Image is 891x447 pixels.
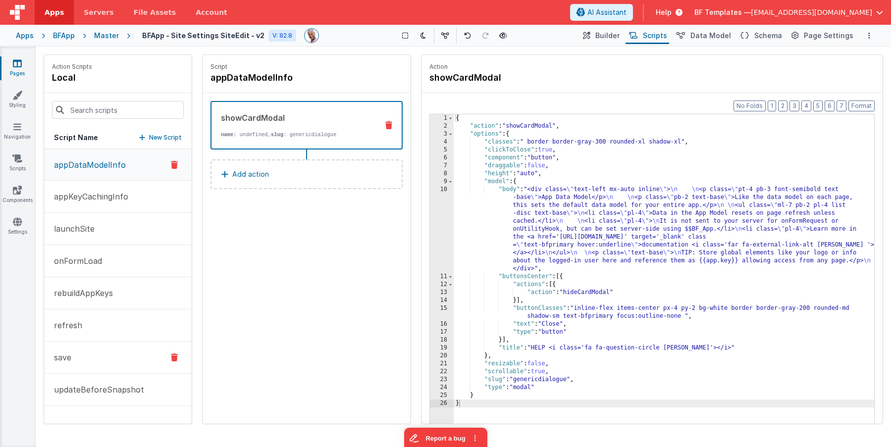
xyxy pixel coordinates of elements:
[694,7,883,17] button: BF Templates — [EMAIL_ADDRESS][DOMAIN_NAME]
[44,213,192,245] button: launchSite
[48,351,71,363] p: save
[44,181,192,213] button: appKeyCachingInfo
[751,7,872,17] span: [EMAIL_ADDRESS][DOMAIN_NAME]
[210,71,359,85] h4: appDataModelInfo
[579,27,622,44] button: Builder
[210,63,403,71] p: Script
[430,146,454,154] div: 5
[221,132,233,138] strong: name
[430,384,454,392] div: 24
[825,100,835,111] button: 6
[863,30,875,42] button: Options
[430,336,454,344] div: 18
[232,168,269,180] p: Add action
[149,133,182,143] p: New Script
[656,7,672,17] span: Help
[430,186,454,273] div: 10
[587,7,627,17] span: AI Assistant
[48,319,82,331] p: refresh
[430,297,454,304] div: 14
[44,374,192,406] button: updateBeforeSnapshot
[430,360,454,368] div: 21
[430,122,454,130] div: 2
[430,162,454,170] div: 7
[430,178,454,186] div: 9
[134,7,176,17] span: File Assets
[837,100,846,111] button: 7
[305,29,318,43] img: 11ac31fe5dc3d0eff3fbbbf7b26fa6e1
[268,30,296,42] div: V: 82.8
[778,100,787,111] button: 2
[48,191,128,202] p: appKeyCachingInfo
[48,255,102,267] p: onFormLoad
[48,223,95,235] p: launchSite
[430,154,454,162] div: 6
[430,352,454,360] div: 20
[44,309,192,342] button: refresh
[430,304,454,320] div: 15
[48,287,113,299] p: rebuildAppKeys
[430,170,454,178] div: 8
[429,71,578,85] h4: showCardModal
[430,344,454,352] div: 19
[430,368,454,376] div: 22
[694,7,751,17] span: BF Templates —
[139,133,182,143] button: New Script
[52,101,184,119] input: Search scripts
[53,31,75,41] div: BFApp
[789,100,799,111] button: 3
[430,130,454,138] div: 3
[430,289,454,297] div: 13
[626,27,669,44] button: Scripts
[848,100,875,111] button: Format
[430,392,454,399] div: 25
[768,100,776,111] button: 1
[44,277,192,309] button: rebuildAppKeys
[643,31,667,41] span: Scripts
[221,112,370,124] div: showCardModal
[271,132,283,138] strong: slug
[737,27,784,44] button: Schema
[430,273,454,281] div: 11
[813,100,823,111] button: 5
[94,31,119,41] div: Master
[430,399,454,407] div: 26
[16,31,34,41] div: Apps
[52,63,92,71] p: Action Scripts
[142,32,264,39] h4: BFApp - Site Settings SiteEdit - v2
[48,384,144,396] p: updateBeforeSnapshot
[804,31,853,41] span: Page Settings
[84,7,113,17] span: Servers
[690,31,731,41] span: Data Model
[210,159,403,189] button: Add action
[754,31,782,41] span: Schema
[430,281,454,289] div: 12
[48,159,126,171] p: appDataModelInfo
[430,138,454,146] div: 4
[570,4,633,21] button: AI Assistant
[44,245,192,277] button: onFormLoad
[801,100,811,111] button: 4
[734,100,766,111] button: No Folds
[45,7,64,17] span: Apps
[44,149,192,181] button: appDataModelInfo
[788,27,855,44] button: Page Settings
[52,71,92,85] h4: local
[221,131,370,139] p: : undefined, : genericdialogue
[430,328,454,336] div: 17
[595,31,620,41] span: Builder
[429,63,875,71] p: Action
[44,342,192,374] button: save
[430,376,454,384] div: 23
[54,133,98,143] h5: Script Name
[430,320,454,328] div: 16
[430,114,454,122] div: 1
[673,27,733,44] button: Data Model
